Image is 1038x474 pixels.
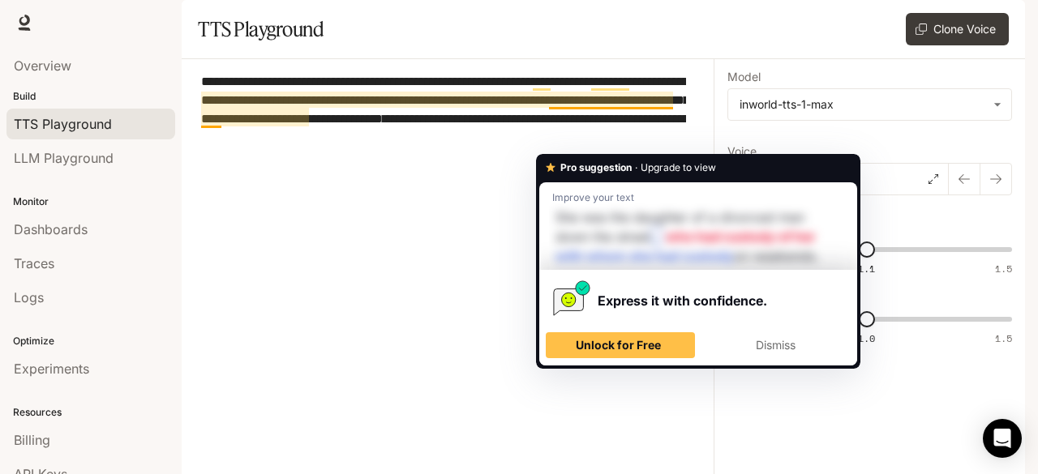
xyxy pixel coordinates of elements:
div: inworld-tts-1-max [728,89,1011,120]
button: Clone Voice [906,13,1009,45]
div: Open Intercom Messenger [983,419,1022,458]
span: 1.5 [995,331,1012,345]
h1: TTS Playground [198,13,324,45]
p: Model [727,71,761,83]
span: 1.1 [858,262,875,275]
span: 1.0 [858,331,875,345]
span: 1.5 [995,262,1012,275]
div: inworld-tts-1-max [740,96,985,113]
p: Voice [727,146,757,157]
